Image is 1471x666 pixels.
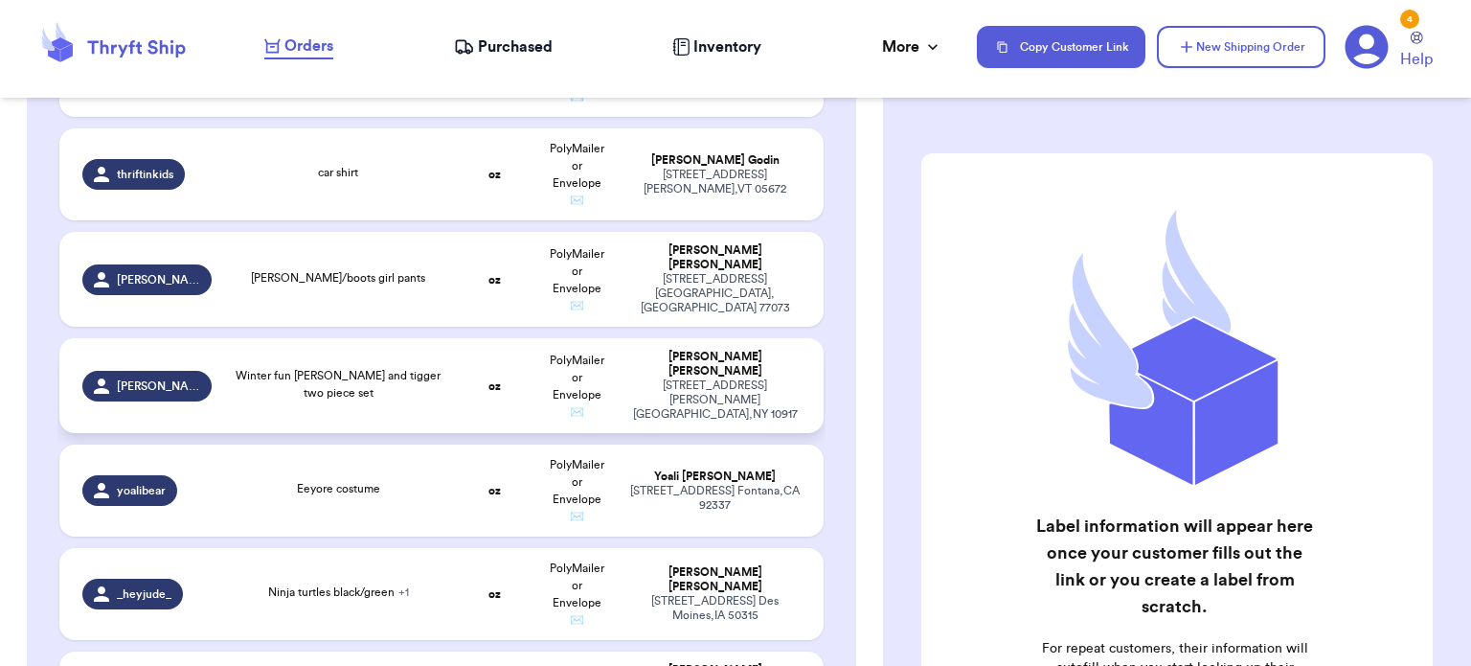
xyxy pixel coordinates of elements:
div: Yoali [PERSON_NAME] [629,470,801,484]
span: Ninja turtles black/green [268,586,409,598]
div: [STREET_ADDRESS] Des Moines , IA 50315 [629,594,801,623]
div: [STREET_ADDRESS] Fontana , CA 92337 [629,484,801,513]
strong: oz [488,380,501,392]
a: 4 [1345,25,1389,69]
span: [PERSON_NAME]aaass [117,272,201,287]
span: Inventory [693,35,761,58]
h2: Label information will appear here once your customer fills out the link or you create a label fr... [1031,513,1318,620]
button: New Shipping Order [1157,26,1325,68]
span: PolyMailer or Envelope ✉️ [550,143,604,206]
span: [PERSON_NAME].ox [117,379,201,394]
strong: oz [488,588,501,600]
strong: oz [488,274,501,286]
a: Inventory [672,35,761,58]
div: [STREET_ADDRESS][PERSON_NAME] [GEOGRAPHIC_DATA] , NY 10917 [629,379,801,422]
span: car shirt [318,167,358,178]
div: 4 [1400,10,1419,29]
span: Help [1400,48,1433,71]
span: PolyMailer or Envelope ✉️ [550,563,604,626]
strong: oz [488,485,501,496]
span: PolyMailer or Envelope ✉️ [550,459,604,522]
a: Help [1400,32,1433,71]
button: Copy Customer Link [977,26,1145,68]
a: Orders [264,34,333,59]
span: PolyMailer or Envelope ✉️ [550,355,604,418]
div: [STREET_ADDRESS] [GEOGRAPHIC_DATA] , [GEOGRAPHIC_DATA] 77073 [629,272,801,315]
span: Orders [284,34,333,57]
span: Winter fun [PERSON_NAME] and tigger two piece set [236,370,441,399]
div: [PERSON_NAME] [PERSON_NAME] [629,350,801,379]
span: Eeyore costume [297,483,380,494]
span: yoalibear [117,483,166,498]
span: _heyjude_ [117,586,171,602]
div: [STREET_ADDRESS] [PERSON_NAME] , VT 05672 [629,168,801,196]
span: + 1 [398,586,409,598]
div: [PERSON_NAME] [PERSON_NAME] [629,565,801,594]
div: More [882,35,942,58]
span: PolyMailer or Envelope ✉️ [550,248,604,311]
span: [PERSON_NAME]/boots girl pants [251,272,425,284]
a: Purchased [454,35,553,58]
div: [PERSON_NAME] [PERSON_NAME] [629,243,801,272]
div: [PERSON_NAME] Godin [629,153,801,168]
span: Purchased [478,35,553,58]
strong: oz [488,169,501,180]
span: thriftinkids [117,167,173,182]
